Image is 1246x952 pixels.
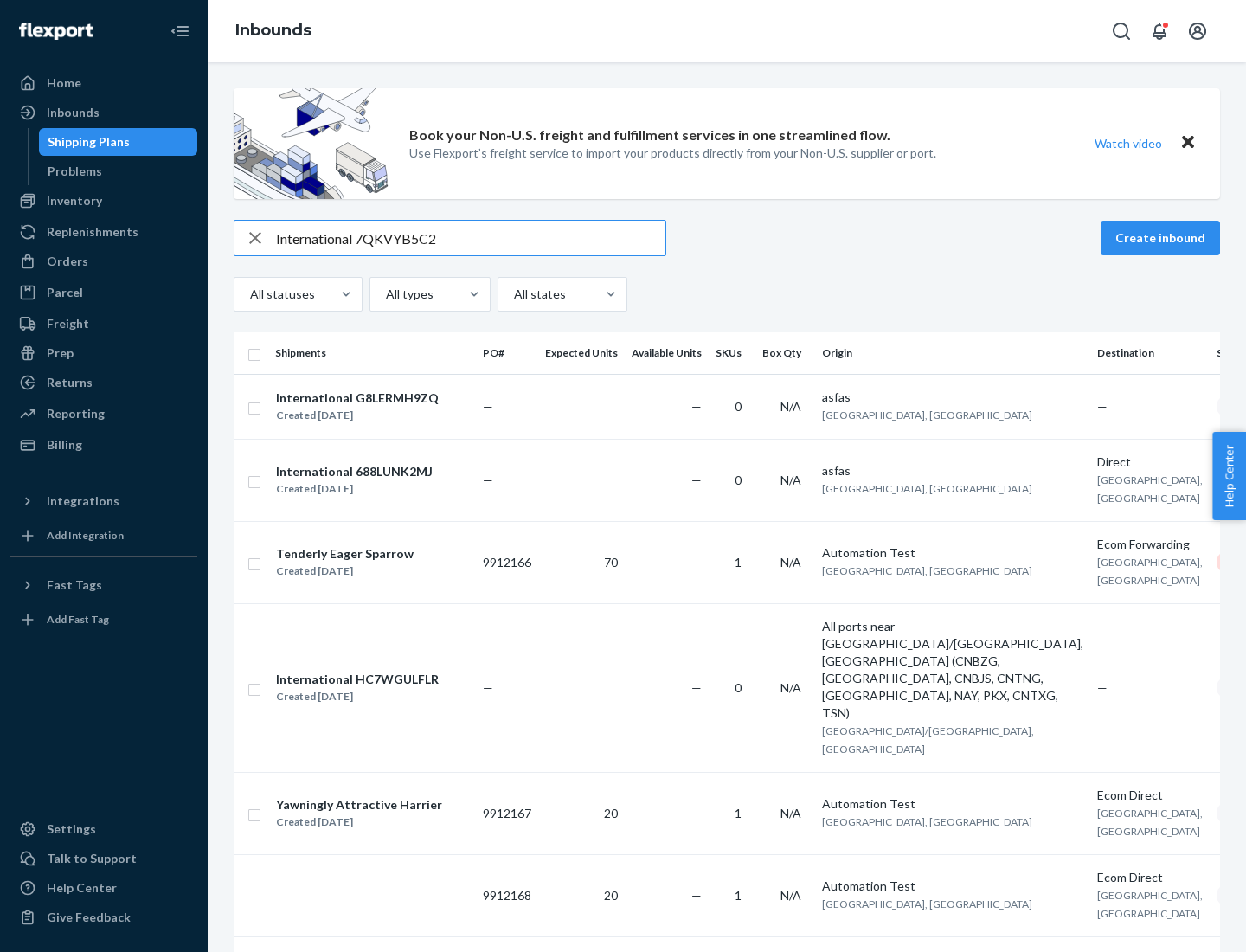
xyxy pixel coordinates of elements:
[19,23,93,40] img: Flexport logo
[10,815,197,843] a: Settings
[10,431,197,459] a: Billing
[822,389,1083,406] div: asfas
[222,6,325,56] ol: breadcrumbs
[735,680,742,695] span: 0
[604,888,618,903] span: 20
[1180,14,1215,48] button: Open account menu
[409,145,936,162] p: Use Flexport’s freight service to import your products directly from your Non-U.S. supplier or port.
[276,463,433,480] div: International 688LUNK2MJ
[483,399,493,414] span: —
[47,74,81,92] div: Home
[47,492,119,510] div: Integrations
[10,522,197,550] a: Add Integration
[822,815,1032,828] span: [GEOGRAPHIC_DATA], [GEOGRAPHIC_DATA]
[47,374,93,391] div: Returns
[47,405,105,422] div: Reporting
[822,462,1083,479] div: asfas
[276,407,439,424] div: Created [DATE]
[691,680,702,695] span: —
[10,874,197,902] a: Help Center
[1101,221,1220,255] button: Create inbound
[10,487,197,515] button: Integrations
[735,473,742,487] span: 0
[1142,14,1177,48] button: Open notifications
[1097,556,1203,587] span: [GEOGRAPHIC_DATA], [GEOGRAPHIC_DATA]
[735,399,742,414] span: 0
[625,332,709,374] th: Available Units
[10,369,197,396] a: Returns
[276,221,665,255] input: Search inbounds by name, destination, msku...
[476,772,538,854] td: 9912167
[512,286,514,303] input: All states
[780,399,801,414] span: N/A
[691,473,702,487] span: —
[276,814,442,831] div: Created [DATE]
[47,576,102,594] div: Fast Tags
[47,436,82,453] div: Billing
[276,480,433,498] div: Created [DATE]
[822,564,1032,577] span: [GEOGRAPHIC_DATA], [GEOGRAPHIC_DATA]
[735,888,742,903] span: 1
[47,315,89,332] div: Freight
[276,688,439,705] div: Created [DATE]
[268,332,476,374] th: Shipments
[1097,807,1203,838] span: [GEOGRAPHIC_DATA], [GEOGRAPHIC_DATA]
[47,528,124,543] div: Add Integration
[47,909,131,926] div: Give Feedback
[1097,473,1203,505] span: [GEOGRAPHIC_DATA], [GEOGRAPHIC_DATA]
[1097,787,1203,804] div: Ecom Direct
[780,680,801,695] span: N/A
[691,806,702,820] span: —
[604,806,618,820] span: 20
[1097,869,1203,886] div: Ecom Direct
[47,223,138,241] div: Replenishments
[47,253,88,270] div: Orders
[476,854,538,936] td: 9912168
[409,125,890,145] p: Book your Non-U.S. freight and fulfillment services in one streamlined flow.
[48,133,130,151] div: Shipping Plans
[822,897,1032,910] span: [GEOGRAPHIC_DATA], [GEOGRAPHIC_DATA]
[822,878,1083,895] div: Automation Test
[483,680,493,695] span: —
[10,606,197,634] a: Add Fast Tag
[822,795,1083,813] div: Automation Test
[1090,332,1210,374] th: Destination
[735,806,742,820] span: 1
[47,879,117,897] div: Help Center
[276,563,414,580] div: Created [DATE]
[276,389,439,407] div: International G8LERMH9ZQ
[604,555,618,569] span: 70
[1177,131,1199,156] button: Close
[755,332,815,374] th: Box Qty
[163,14,197,48] button: Close Navigation
[10,187,197,215] a: Inventory
[780,555,801,569] span: N/A
[476,332,538,374] th: PO#
[1097,453,1203,471] div: Direct
[822,618,1083,722] div: All ports near [GEOGRAPHIC_DATA]/[GEOGRAPHIC_DATA], [GEOGRAPHIC_DATA] (CNBZG, [GEOGRAPHIC_DATA], ...
[780,888,801,903] span: N/A
[276,796,442,814] div: Yawningly Attractive Harrier
[483,473,493,487] span: —
[10,279,197,306] a: Parcel
[1104,14,1139,48] button: Open Search Box
[10,69,197,97] a: Home
[10,99,197,126] a: Inbounds
[47,104,100,121] div: Inbounds
[709,332,755,374] th: SKUs
[1097,680,1108,695] span: —
[1212,432,1246,520] button: Help Center
[822,408,1032,421] span: [GEOGRAPHIC_DATA], [GEOGRAPHIC_DATA]
[1097,399,1108,414] span: —
[235,21,311,40] a: Inbounds
[735,555,742,569] span: 1
[815,332,1090,374] th: Origin
[47,344,74,362] div: Prep
[48,163,102,180] div: Problems
[47,192,102,209] div: Inventory
[691,399,702,414] span: —
[691,888,702,903] span: —
[1097,889,1203,920] span: [GEOGRAPHIC_DATA], [GEOGRAPHIC_DATA]
[822,482,1032,495] span: [GEOGRAPHIC_DATA], [GEOGRAPHIC_DATA]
